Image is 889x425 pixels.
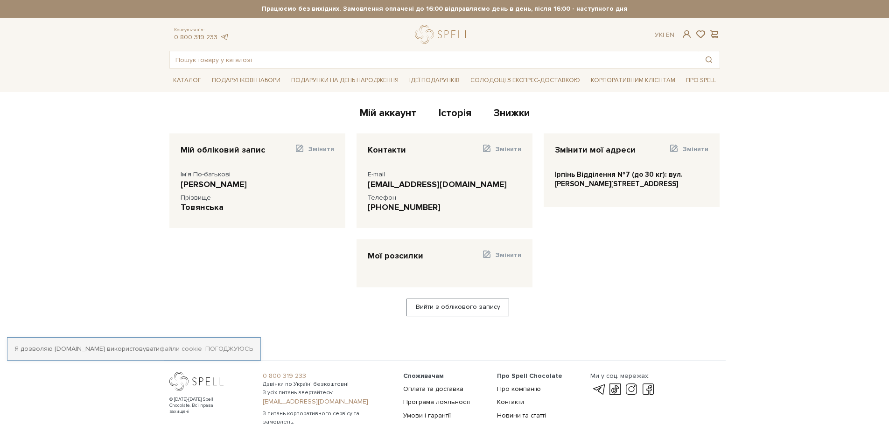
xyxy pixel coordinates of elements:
a: Солодощі з експрес-доставкою [467,72,584,88]
div: Мій обліковий запис [181,145,265,155]
a: Подарункові набори [208,73,284,88]
a: Контакти [497,398,524,406]
span: Змінити [308,145,334,153]
a: Каталог [169,73,205,88]
div: Ук [655,31,674,39]
a: logo [415,25,473,44]
a: En [666,31,674,39]
span: Дзвінки по Україні безкоштовні [263,380,392,389]
span: Споживачам [403,372,444,380]
a: Вийти з облікового запису [406,299,509,316]
a: 0 800 319 233 [174,33,217,41]
strong: Працюємо без вихідних. Замовлення оплачені до 16:00 відправляємо день в день, після 16:00 - насту... [169,5,720,13]
a: Змінити [294,145,334,159]
span: E-mail [368,170,385,178]
div: [EMAIL_ADDRESS][DOMAIN_NAME] [368,179,521,190]
a: Оплата та доставка [403,385,463,393]
a: Подарунки на День народження [287,73,402,88]
a: Мій аккаунт [360,107,416,122]
span: З усіх питань звертайтесь: [263,389,392,397]
a: Програма лояльності [403,398,470,406]
a: tik-tok [607,384,623,395]
div: Змінити мої адреси [555,145,636,155]
input: Пошук товару у каталозі [170,51,698,68]
a: instagram [623,384,639,395]
div: Ми у соц. мережах: [590,372,656,380]
div: Контакти [368,145,406,155]
a: файли cookie [160,345,202,353]
span: | [663,31,664,39]
a: Погоджуюсь [205,345,253,353]
span: Ім'я По-батькові [181,170,231,178]
div: © [DATE]-[DATE] Spell Chocolate. Всі права захищені [169,397,232,415]
span: Змінити [496,251,521,259]
div: Ірпінь Відділення №7 (до 30 кг): вул. [PERSON_NAME][STREET_ADDRESS] [555,170,708,188]
a: 0 800 319 233 [263,372,392,380]
a: telegram [220,33,229,41]
a: Змінити [482,251,521,265]
a: Умови і гарантії [403,411,451,419]
div: [PHONE_NUMBER] [368,202,521,213]
div: [PERSON_NAME] [181,179,334,190]
span: Про Spell Chocolate [497,372,562,380]
a: facebook [640,384,656,395]
a: [EMAIL_ADDRESS][DOMAIN_NAME] [263,397,392,406]
a: Новини та статті [497,411,546,419]
a: Знижки [494,107,530,122]
a: Змінити [669,145,708,159]
a: telegram [590,384,606,395]
a: Історія [439,107,471,122]
button: Пошук товару у каталозі [698,51,720,68]
a: Про компанію [497,385,541,393]
a: Ідеї подарунків [406,73,463,88]
a: Корпоративним клієнтам [587,73,679,88]
div: Мої розсилки [368,251,423,261]
span: Змінити [496,145,521,153]
div: Я дозволяю [DOMAIN_NAME] використовувати [7,345,260,353]
span: Змінити [683,145,708,153]
span: Прізвище [181,194,211,202]
a: Про Spell [682,73,720,88]
div: Товянська [181,202,334,213]
a: Змінити [482,145,521,159]
span: Консультація: [174,27,229,33]
span: Телефон [368,194,396,202]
